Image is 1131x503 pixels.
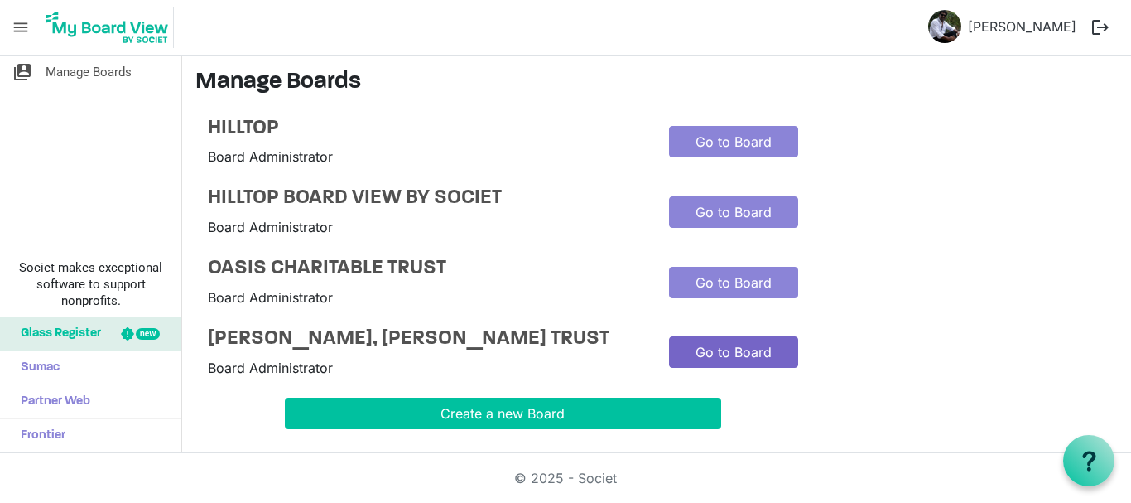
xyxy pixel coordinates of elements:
div: Spread the word! Tell your friends about My Board View [285,449,721,469]
img: My Board View Logo [41,7,174,48]
a: My Board View Logo [41,7,180,48]
span: Societ makes exceptional software to support nonprofits. [7,259,174,309]
a: Go to Board [669,336,798,368]
span: Manage Boards [46,56,132,89]
span: Board Administrator [208,219,333,235]
h3: Manage Boards [195,69,1118,97]
img: hSUB5Hwbk44obJUHC4p8SpJiBkby1CPMa6WHdO4unjbwNk2QqmooFCj6Eu6u6-Q6MUaBHHRodFmU3PnQOABFnA_thumb.png [928,10,961,43]
span: Glass Register [12,317,101,351]
a: HILLTOP BOARD VIEW BY SOCIET [208,186,644,210]
a: [PERSON_NAME], [PERSON_NAME] TRUST [208,327,644,351]
span: Sumac [12,351,60,385]
span: Board Administrator [208,289,333,306]
a: HILLTOP [208,117,644,141]
span: Board Administrator [208,360,333,376]
a: Go to Board [669,126,798,157]
span: Frontier [12,419,65,452]
span: Board Administrator [208,148,333,165]
button: Create a new Board [285,398,721,429]
a: OASIS CHARITABLE TRUST [208,257,644,281]
a: [PERSON_NAME] [961,10,1083,43]
span: menu [5,12,36,43]
div: new [136,328,160,340]
a: © 2025 - Societ [514,470,617,486]
a: Go to Board [669,267,798,298]
button: logout [1083,10,1118,45]
a: Go to Board [669,196,798,228]
span: switch_account [12,56,32,89]
span: Partner Web [12,385,90,418]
